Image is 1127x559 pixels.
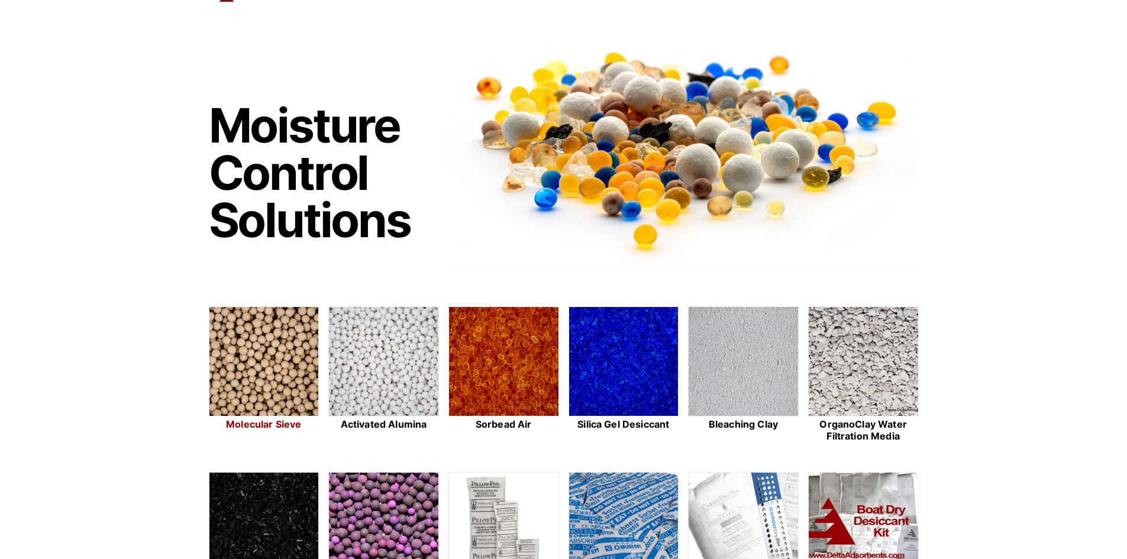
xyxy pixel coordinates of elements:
[688,306,799,444] a: Bleaching Clay
[569,306,679,444] a: Silica Gel Desiccant
[209,419,319,430] h2: Molecular Sieve
[448,419,559,430] h2: Sorbead Air
[448,30,919,269] img: Image
[209,102,437,244] h1: Moisture Control Solutions
[328,306,439,444] a: Activated Alumina
[569,419,679,430] h2: Silica Gel Desiccant
[209,306,319,444] a: Molecular Sieve
[808,419,919,441] h2: OrganoClay Water Filtration Media
[448,306,559,444] a: Sorbead Air
[328,419,439,430] h2: Activated Alumina
[688,419,799,430] h2: Bleaching Clay
[808,306,919,444] a: OrganoClay Water Filtration Media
